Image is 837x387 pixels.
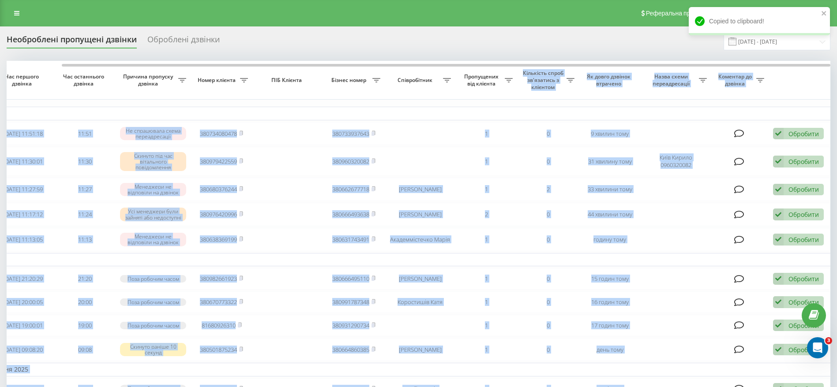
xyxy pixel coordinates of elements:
div: Обробити [788,275,819,283]
div: Обробити [788,346,819,354]
div: Необроблені пропущені дзвінки [7,35,137,48]
td: 21:20 [54,268,116,290]
td: Академмістечко Марія [385,228,455,251]
span: Пропущених від клієнта [460,73,505,87]
a: 380982661923 [200,275,237,283]
td: 0 [517,203,579,226]
span: Реферальна програма [646,10,711,17]
span: Номер клієнта [195,77,240,84]
div: Не спрацювала схема переадресації [120,127,186,140]
div: Поза робочим часом [120,298,186,306]
a: 380976420996 [200,210,237,218]
td: 1 [455,122,517,145]
td: 20:00 [54,291,116,313]
div: Обробити [788,157,819,166]
span: Кількість спроб зв'язатись з клієнтом [522,70,567,90]
td: 0 [517,291,579,313]
td: 0 [517,268,579,290]
a: 380666493638 [332,210,369,218]
div: Обробити [788,210,819,219]
span: Назва схеми переадресації [645,73,699,87]
div: Обробити [788,321,819,330]
td: день тому [579,338,641,361]
a: 380733937643 [332,130,369,138]
td: 11:24 [54,203,116,226]
div: Обробити [788,130,819,138]
span: ПІБ Клієнта [260,77,315,84]
span: Бізнес номер [327,77,372,84]
td: [PERSON_NAME] [385,178,455,201]
div: Скинуто під час вітального повідомлення [120,152,186,171]
div: Усі менеджери були зайняті або недоступні [120,208,186,221]
div: Обробити [788,185,819,193]
td: 44 хвилини тому [579,203,641,226]
td: 1 [455,291,517,313]
td: 9 хвилин тому [579,122,641,145]
div: Copied to clipboard! [689,7,830,35]
td: 11:13 [54,228,116,251]
td: 0 [517,122,579,145]
td: годину тому [579,228,641,251]
a: 380960320082 [332,157,369,165]
span: 3 [825,337,832,344]
td: 2 [517,178,579,201]
td: 1 [455,228,517,251]
a: 380666495110 [332,275,369,283]
a: 380631743491 [332,235,369,243]
a: 81680926310 [202,321,236,329]
td: 15 годин тому [579,268,641,290]
a: 380501875234 [200,346,237,354]
td: [PERSON_NAME] [385,338,455,361]
td: 31 хвилину тому [579,147,641,176]
a: 380734080478 [200,130,237,138]
div: Поза робочим часом [120,322,186,329]
td: 1 [455,315,517,336]
button: close [821,10,827,18]
div: Оброблені дзвінки [147,35,220,48]
td: 0 [517,338,579,361]
td: 1 [455,338,517,361]
a: 380670773322 [200,298,237,306]
td: 33 хвилини тому [579,178,641,201]
td: 0 [517,315,579,336]
span: Співробітник [389,77,443,84]
span: Час останнього дзвінка [61,73,109,87]
span: Причина пропуску дзвінка [120,73,178,87]
div: Менеджери не відповіли на дзвінок [120,233,186,246]
td: 1 [455,268,517,290]
td: Київ Кирило 0960320082 [641,147,711,176]
div: Скинуто раніше 10 секунд [120,343,186,356]
a: 380979422559 [200,157,237,165]
td: 11:51 [54,122,116,145]
td: 09:08 [54,338,116,361]
div: Обробити [788,298,819,306]
td: 11:27 [54,178,116,201]
td: 2 [455,203,517,226]
a: 380662677718 [332,185,369,193]
div: Поза робочим часом [120,275,186,283]
td: [PERSON_NAME] [385,268,455,290]
td: [PERSON_NAME] [385,203,455,226]
td: 17 годин тому [579,315,641,336]
a: 380638369199 [200,235,237,243]
td: 1 [455,147,517,176]
div: Менеджери не відповіли на дзвінок [120,183,186,196]
a: 380680376244 [200,185,237,193]
iframe: Intercom live chat [807,337,828,358]
td: 0 [517,147,579,176]
td: 11:30 [54,147,116,176]
td: Коростишів Катя [385,291,455,313]
td: 16 годин тому [579,291,641,313]
td: 0 [517,228,579,251]
span: Коментар до дзвінка [716,73,756,87]
div: Обробити [788,235,819,244]
span: Як довго дзвінок втрачено [586,73,634,87]
a: 380931290734 [332,321,369,329]
td: 1 [455,178,517,201]
a: 380664860385 [332,346,369,354]
td: 19:00 [54,315,116,336]
a: 380991787348 [332,298,369,306]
